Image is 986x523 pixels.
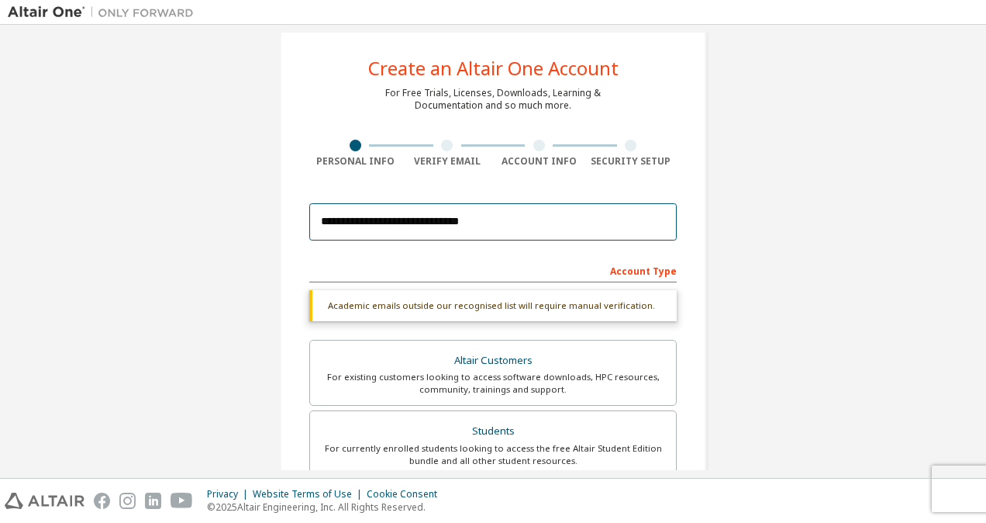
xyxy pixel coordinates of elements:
div: Security Setup [585,155,677,168]
div: For Free Trials, Licenses, Downloads, Learning & Documentation and so much more. [385,87,601,112]
div: Account Type [309,258,677,282]
img: linkedin.svg [145,493,161,509]
img: Altair One [8,5,202,20]
img: instagram.svg [119,493,136,509]
div: Academic emails outside our recognised list will require manual verification. [309,290,677,321]
div: Cookie Consent [367,488,446,500]
div: Account Info [493,155,585,168]
img: youtube.svg [171,493,193,509]
img: altair_logo.svg [5,493,84,509]
div: Students [319,421,667,442]
div: Website Terms of Use [253,488,367,500]
div: Altair Customers [319,350,667,372]
p: © 2025 Altair Engineering, Inc. All Rights Reserved. [207,500,446,514]
div: Create an Altair One Account [368,59,619,78]
img: facebook.svg [94,493,110,509]
div: For currently enrolled students looking to access the free Altair Student Edition bundle and all ... [319,442,667,467]
div: Verify Email [402,155,494,168]
div: For existing customers looking to access software downloads, HPC resources, community, trainings ... [319,371,667,396]
div: Personal Info [309,155,402,168]
div: Privacy [207,488,253,500]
